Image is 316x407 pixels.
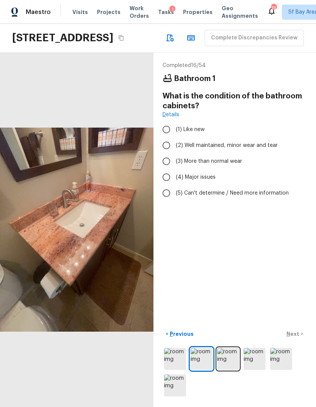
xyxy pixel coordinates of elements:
[217,348,239,370] img: room img
[163,62,307,69] p: Completed 16 / 54
[183,8,213,16] span: Properties
[26,8,51,16] span: Maestro
[116,33,126,43] button: Copy Address
[168,330,194,338] p: Previous
[271,5,276,12] div: 764
[169,6,175,13] div: 1
[72,8,88,16] span: Visits
[158,9,174,15] span: Tasks
[97,8,120,16] span: Projects
[164,374,186,396] img: room img
[191,348,213,370] img: room img
[176,157,242,165] span: (3) More than normal wear
[176,142,278,149] span: (2) Well maintained, minor wear and tear
[174,74,216,84] h4: Bathroom 1
[244,348,266,370] img: room img
[163,111,179,119] a: Details
[163,91,307,111] h4: What is the condition of the bathroom cabinets?
[176,126,205,133] span: (1) Like new
[12,31,113,45] h2: [STREET_ADDRESS]
[164,348,186,370] img: room img
[163,328,197,340] button: <Previous
[270,348,292,370] img: room img
[130,5,149,20] span: Work Orders
[176,189,289,197] span: (5) Can't determine / Need more information
[222,5,258,20] span: Geo Assignments
[176,173,216,181] span: (4) Major issues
